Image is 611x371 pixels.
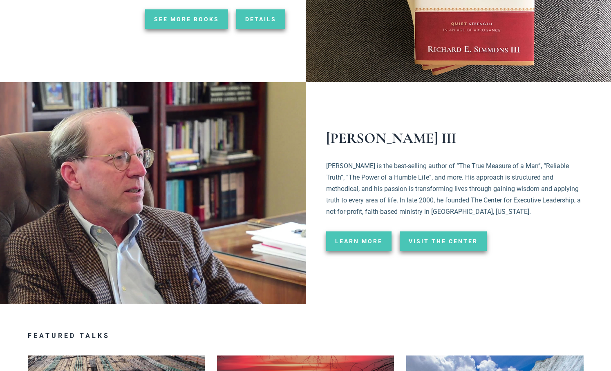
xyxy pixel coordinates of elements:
span: See More Books [154,16,219,22]
a: Details [236,9,285,29]
p: [PERSON_NAME] is the best-selling author of “The True Measure of a Man”, “Reliable Truth”, “The P... [326,160,588,218]
a: See More Books [145,9,228,29]
span: Visit the Center [409,238,478,244]
a: Visit the Center [400,231,487,251]
a: Learn More [326,231,392,251]
h3: Featured Talks [28,333,584,339]
span: Learn More [335,238,383,244]
h1: [PERSON_NAME] III [326,131,588,146]
span: Details [245,16,276,22]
